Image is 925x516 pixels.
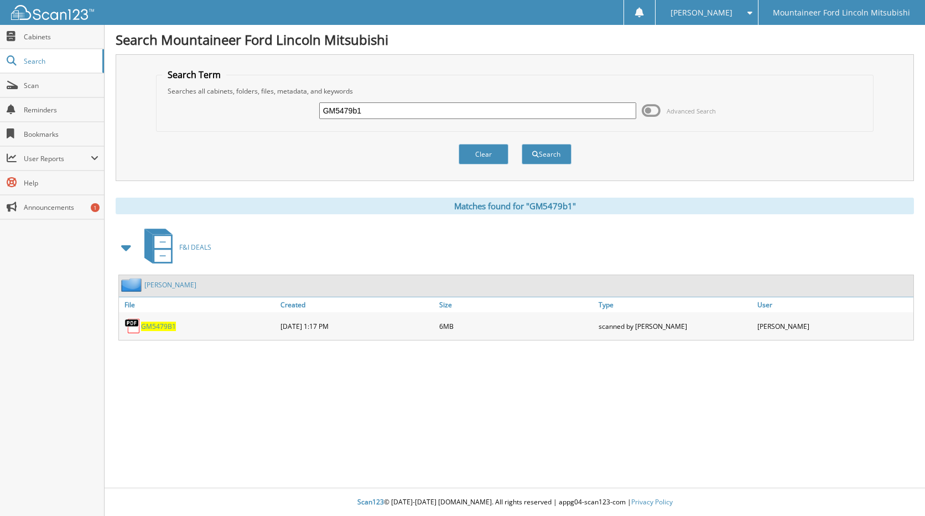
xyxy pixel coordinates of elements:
span: Scan [24,81,98,90]
span: Help [24,178,98,188]
span: Scan123 [357,497,384,507]
span: [PERSON_NAME] [671,9,732,16]
img: PDF.png [124,318,141,334]
a: Type [596,297,755,312]
span: User Reports [24,154,91,163]
iframe: Chat Widget [870,463,925,516]
a: GM5479B1 [141,322,176,331]
span: Mountaineer Ford Lincoln Mitsubishi [773,9,910,16]
div: 1 [91,203,100,212]
div: [DATE] 1:17 PM [278,315,436,337]
span: Search [24,56,97,66]
div: 6MB [436,315,595,337]
span: Announcements [24,203,98,212]
h1: Search Mountaineer Ford Lincoln Mitsubishi [116,30,914,49]
div: © [DATE]-[DATE] [DOMAIN_NAME]. All rights reserved | appg04-scan123-com | [105,489,925,516]
span: Cabinets [24,32,98,42]
a: Size [436,297,595,312]
span: Advanced Search [667,107,716,115]
a: F&I DEALS [138,225,211,269]
button: Search [522,144,571,164]
div: scanned by [PERSON_NAME] [596,315,755,337]
span: F&I DEALS [179,242,211,252]
img: scan123-logo-white.svg [11,5,94,20]
button: Clear [459,144,508,164]
a: File [119,297,278,312]
a: User [755,297,913,312]
a: Privacy Policy [631,497,673,507]
span: Reminders [24,105,98,115]
span: Bookmarks [24,130,98,139]
a: [PERSON_NAME] [144,280,196,290]
div: [PERSON_NAME] [755,315,913,337]
img: folder2.png [121,278,144,292]
a: Created [278,297,436,312]
div: Searches all cabinets, folders, files, metadata, and keywords [162,86,867,96]
legend: Search Term [162,69,226,81]
div: Matches found for "GM5479b1" [116,198,914,214]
